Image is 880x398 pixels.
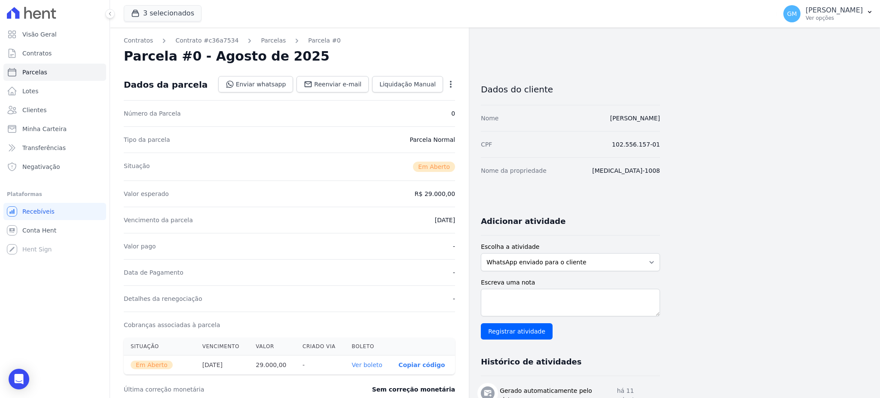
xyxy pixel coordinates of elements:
a: Contrato #c36a7534 [175,36,238,45]
dt: Data de Pagamento [124,268,183,277]
span: Conta Hent [22,226,56,235]
dt: CPF [481,140,492,149]
div: Dados da parcela [124,80,208,90]
label: Escreva uma nota [481,278,660,287]
span: Recebíveis [22,207,55,216]
nav: Breadcrumb [124,36,455,45]
h3: Dados do cliente [481,84,660,95]
input: Registrar atividade [481,323,553,340]
span: GM [787,11,797,17]
a: Transferências [3,139,106,156]
dt: Última correção monetária [124,385,320,394]
dt: Vencimento da parcela [124,216,193,224]
a: Ver boleto [352,361,382,368]
th: Situação [124,338,196,355]
th: Boleto [345,338,392,355]
th: 29.000,00 [249,355,296,375]
a: Enviar whatsapp [218,76,293,92]
dt: Valor esperado [124,190,169,198]
a: Visão Geral [3,26,106,43]
h3: Adicionar atividade [481,216,565,227]
dt: Situação [124,162,150,172]
h2: Parcela #0 - Agosto de 2025 [124,49,330,64]
a: Contratos [124,36,153,45]
th: Vencimento [196,338,249,355]
p: [PERSON_NAME] [806,6,863,15]
span: Clientes [22,106,46,114]
span: Negativação [22,162,60,171]
dd: - [453,268,455,277]
a: Conta Hent [3,222,106,239]
th: Valor [249,338,296,355]
a: Minha Carteira [3,120,106,138]
span: Contratos [22,49,52,58]
dt: Nome [481,114,498,122]
span: Lotes [22,87,39,95]
dd: - [453,242,455,251]
a: Contratos [3,45,106,62]
a: Parcelas [261,36,286,45]
span: Em Aberto [413,162,455,172]
span: Em Aberto [131,361,173,369]
a: Negativação [3,158,106,175]
a: Clientes [3,101,106,119]
span: Minha Carteira [22,125,67,133]
button: GM [PERSON_NAME] Ver opções [776,2,880,26]
dd: Sem correção monetária [372,385,455,394]
dt: Cobranças associadas à parcela [124,321,220,329]
span: Parcelas [22,68,47,77]
span: Visão Geral [22,30,57,39]
a: Parcelas [3,64,106,81]
dd: [MEDICAL_DATA]-1008 [592,166,660,175]
button: Copiar código [398,361,445,368]
a: Reenviar e-mail [296,76,369,92]
dt: Número da Parcela [124,109,181,118]
dd: [DATE] [435,216,455,224]
dd: R$ 29.000,00 [415,190,455,198]
th: [DATE] [196,355,249,375]
dd: Parcela Normal [409,135,455,144]
span: Reenviar e-mail [314,80,361,89]
div: Open Intercom Messenger [9,369,29,389]
p: Ver opções [806,15,863,21]
h3: Histórico de atividades [481,357,581,367]
div: Plataformas [7,189,103,199]
dt: Detalhes da renegociação [124,294,202,303]
dt: Valor pago [124,242,156,251]
button: 3 selecionados [124,5,202,21]
dd: 0 [451,109,455,118]
dd: - [453,294,455,303]
a: Recebíveis [3,203,106,220]
th: - [296,355,345,375]
dt: Tipo da parcela [124,135,170,144]
dd: 102.556.157-01 [612,140,660,149]
a: Parcela #0 [308,36,341,45]
a: Lotes [3,83,106,100]
span: Transferências [22,144,66,152]
a: [PERSON_NAME] [610,115,660,122]
dt: Nome da propriedade [481,166,547,175]
span: Liquidação Manual [379,80,436,89]
label: Escolha a atividade [481,242,660,251]
th: Criado via [296,338,345,355]
a: Liquidação Manual [372,76,443,92]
